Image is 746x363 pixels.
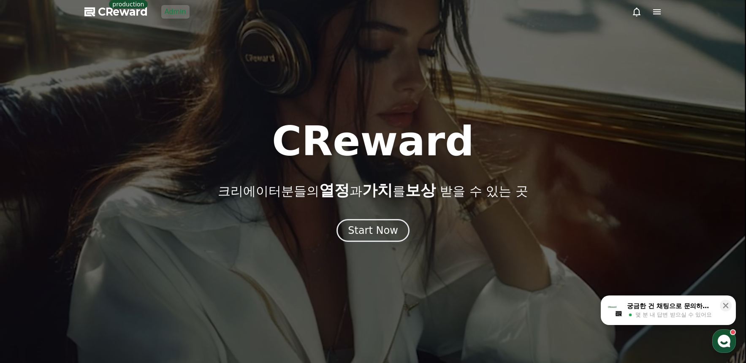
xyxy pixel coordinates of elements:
a: CReward [84,5,148,19]
a: Start Now [336,228,410,236]
span: CReward [98,5,148,19]
h1: CReward [272,121,474,162]
span: 보상 [405,181,436,199]
p: 크리에이터분들의 과 를 받을 수 있는 곳 [218,182,528,199]
a: Admin [161,5,190,19]
button: Start Now [336,219,410,242]
span: 열정 [319,181,350,199]
span: 가치 [362,181,393,199]
div: Start Now [348,224,398,237]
